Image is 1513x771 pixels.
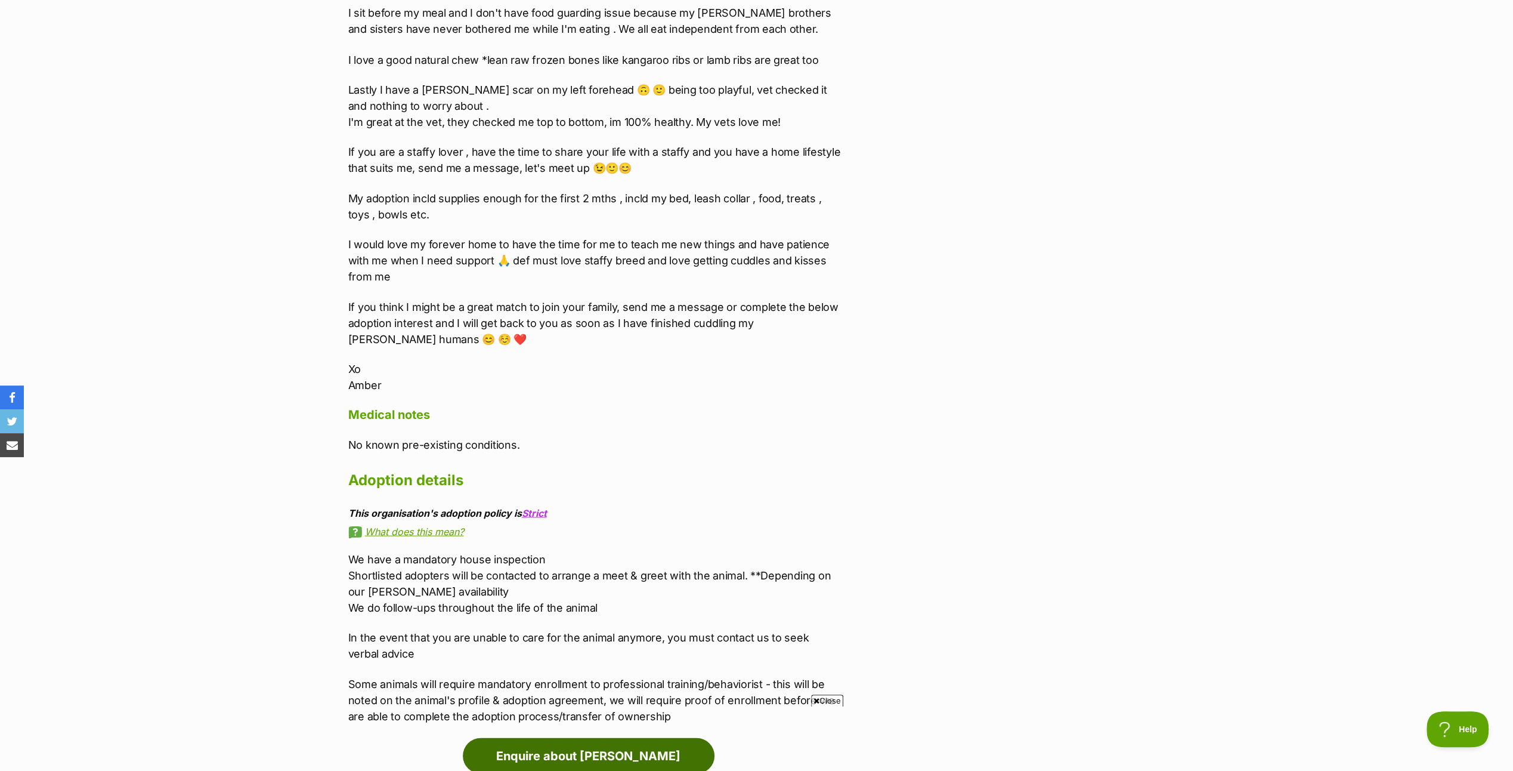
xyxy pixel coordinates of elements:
p: My adoption incld supplies enough for the first 2 mths , incld my bed, leash collar , food, treat... [348,190,841,222]
p: If you think I might be a great match to join your family, send me a message or complete the belo... [348,298,841,347]
p: Some animals will require mandatory enrollment to professional training/behaviorist - this will b... [348,676,841,724]
h4: Medical notes [348,406,841,422]
p: No known pre-existing conditions. [348,436,841,452]
p: I would love my forever home to have the time for me to teach me new things and have patience wit... [348,236,841,284]
p: In the event that you are unable to care for the animal anymore, you must contact us to seek verb... [348,629,841,661]
a: What does this mean? [348,526,841,536]
p: Xo Amber [348,360,841,393]
p: I love a good natural chew *lean raw frozen bones like kangaroo ribs or lamb ribs are great too [348,51,841,67]
iframe: Help Scout Beacon - Open [1427,711,1489,747]
p: We have a mandatory house inspection Shortlisted adopters will be contacted to arrange a meet & g... [348,551,841,615]
h2: Adoption details [348,467,841,493]
p: Lastly I have a [PERSON_NAME] scar on my left forehead 🙃 🙂 being too playful, vet checked it and ... [348,81,841,129]
p: If you are a staffy lover , have the time to share your life with a staffy and you have a home li... [348,143,841,175]
a: Strict [522,507,547,519]
div: This organisation's adoption policy is [348,507,841,518]
span: Close [811,695,843,707]
iframe: Advertisement [540,711,974,765]
p: I sit before my meal and I don't have food guarding issue because my [PERSON_NAME] brothers and s... [348,5,841,37]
